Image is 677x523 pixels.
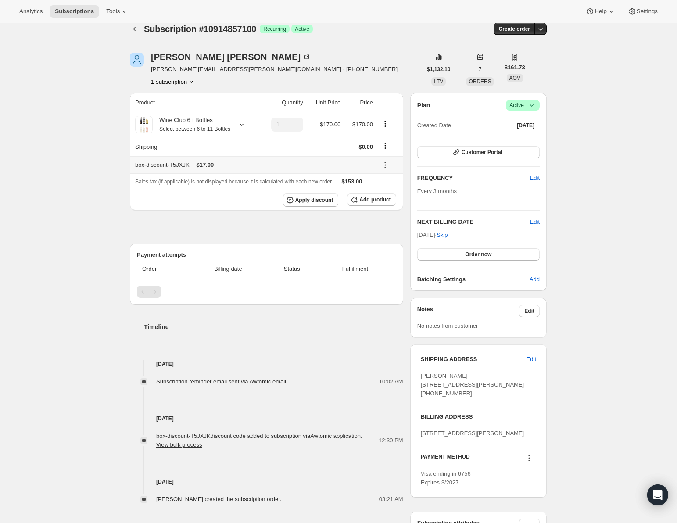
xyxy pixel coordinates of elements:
[417,305,519,317] h3: Notes
[130,477,403,486] h4: [DATE]
[159,126,230,132] small: Select between 6 to 11 Bottles
[343,93,376,112] th: Price
[342,178,362,185] span: $153.00
[194,161,214,169] span: - $17.00
[417,146,540,158] button: Customer Portal
[144,24,256,34] span: Subscription #10914857100
[106,8,120,15] span: Tools
[283,193,339,207] button: Apply discount
[517,122,534,129] span: [DATE]
[378,141,392,150] button: Shipping actions
[156,378,288,385] span: Subscription reminder email sent via Awtomic email.
[417,188,457,194] span: Every 3 months
[359,196,390,203] span: Add product
[647,484,668,505] div: Open Intercom Messenger
[417,275,530,284] h6: Batching Settings
[509,101,536,110] span: Active
[422,63,455,75] button: $1,132.10
[580,5,620,18] button: Help
[19,8,43,15] span: Analytics
[434,79,443,85] span: LTV
[156,441,202,448] button: View bulk process
[437,231,448,240] span: Skip
[306,93,344,112] th: Unit Price
[494,23,535,35] button: Create order
[379,436,403,445] span: 12:30 PM
[421,430,524,437] span: [STREET_ADDRESS][PERSON_NAME]
[130,414,403,423] h4: [DATE]
[417,218,530,226] h2: NEXT BILLING DATE
[153,116,230,133] div: Wine Club 6+ Bottles
[473,63,487,75] button: 7
[421,470,471,486] span: Visa ending in 6756 Expires 3/2027
[524,272,545,287] button: Add
[465,251,491,258] span: Order now
[352,121,373,128] span: $170.00
[530,174,540,183] span: Edit
[320,121,340,128] span: $170.00
[637,8,658,15] span: Settings
[595,8,606,15] span: Help
[144,322,403,331] h2: Timeline
[421,453,470,465] h3: PAYMENT METHOD
[417,232,448,238] span: [DATE] ·
[55,8,94,15] span: Subscriptions
[151,65,398,74] span: [PERSON_NAME][EMAIL_ADDRESS][PERSON_NAME][DOMAIN_NAME] · [PHONE_NUMBER]
[421,355,527,364] h3: SHIPPING ADDRESS
[499,25,530,32] span: Create order
[379,495,403,504] span: 03:21 AM
[192,265,265,273] span: Billing date
[378,119,392,129] button: Product actions
[417,322,478,329] span: No notes from customer
[479,66,482,73] span: 7
[469,79,491,85] span: ORDERS
[130,137,259,156] th: Shipping
[263,25,286,32] span: Recurring
[379,377,403,386] span: 10:02 AM
[130,93,259,112] th: Product
[151,53,311,61] div: [PERSON_NAME] [PERSON_NAME]
[526,102,527,109] span: |
[527,355,536,364] span: Edit
[431,228,453,242] button: Skip
[524,308,534,315] span: Edit
[417,248,540,261] button: Order now
[512,119,540,132] button: [DATE]
[259,93,305,112] th: Quantity
[156,496,281,502] span: [PERSON_NAME] created the subscription order.
[130,360,403,369] h4: [DATE]
[530,275,540,284] span: Add
[509,75,520,81] span: AOV
[101,5,134,18] button: Tools
[427,66,450,73] span: $1,132.10
[50,5,99,18] button: Subscriptions
[623,5,663,18] button: Settings
[421,412,536,421] h3: BILLING ADDRESS
[358,143,373,150] span: $0.00
[417,121,451,130] span: Created Date
[151,77,196,86] button: Product actions
[417,174,530,183] h2: FREQUENCY
[137,286,396,298] nav: Pagination
[421,373,524,397] span: [PERSON_NAME] [STREET_ADDRESS][PERSON_NAME] [PHONE_NUMBER]
[521,352,541,366] button: Edit
[269,265,314,273] span: Status
[525,171,545,185] button: Edit
[295,25,309,32] span: Active
[347,193,396,206] button: Add product
[135,161,373,169] div: box-discount-T5JXJK
[519,305,540,317] button: Edit
[130,23,142,35] button: Subscriptions
[505,63,525,72] span: $161.73
[530,218,540,226] button: Edit
[319,265,390,273] span: Fulfillment
[137,251,396,259] h2: Payment attempts
[417,101,430,110] h2: Plan
[156,433,362,448] span: box-discount-T5JXJK discount code added to subscription via Awtomic application .
[14,5,48,18] button: Analytics
[137,259,190,279] th: Order
[295,197,333,204] span: Apply discount
[462,149,502,156] span: Customer Portal
[130,53,144,67] span: Sarah Williams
